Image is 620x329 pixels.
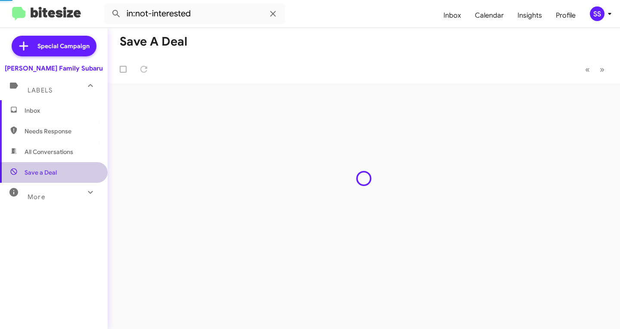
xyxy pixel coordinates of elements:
a: Insights [511,3,549,28]
span: Needs Response [25,127,98,135]
span: All Conversations [25,148,73,156]
a: Calendar [468,3,511,28]
a: Special Campaign [12,36,96,56]
a: Profile [549,3,583,28]
nav: Page navigation example [580,61,610,78]
h1: Save a Deal [120,35,187,49]
input: Search [104,3,285,24]
div: SS [590,6,604,21]
span: » [600,64,604,75]
span: Special Campaign [37,42,90,50]
button: SS [583,6,611,21]
button: Next [595,61,610,78]
a: Inbox [437,3,468,28]
span: Labels [28,86,53,94]
span: « [585,64,590,75]
span: More [28,193,45,201]
div: [PERSON_NAME] Family Subaru [5,64,103,73]
span: Inbox [25,106,98,115]
span: Save a Deal [25,168,57,177]
button: Previous [580,61,595,78]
